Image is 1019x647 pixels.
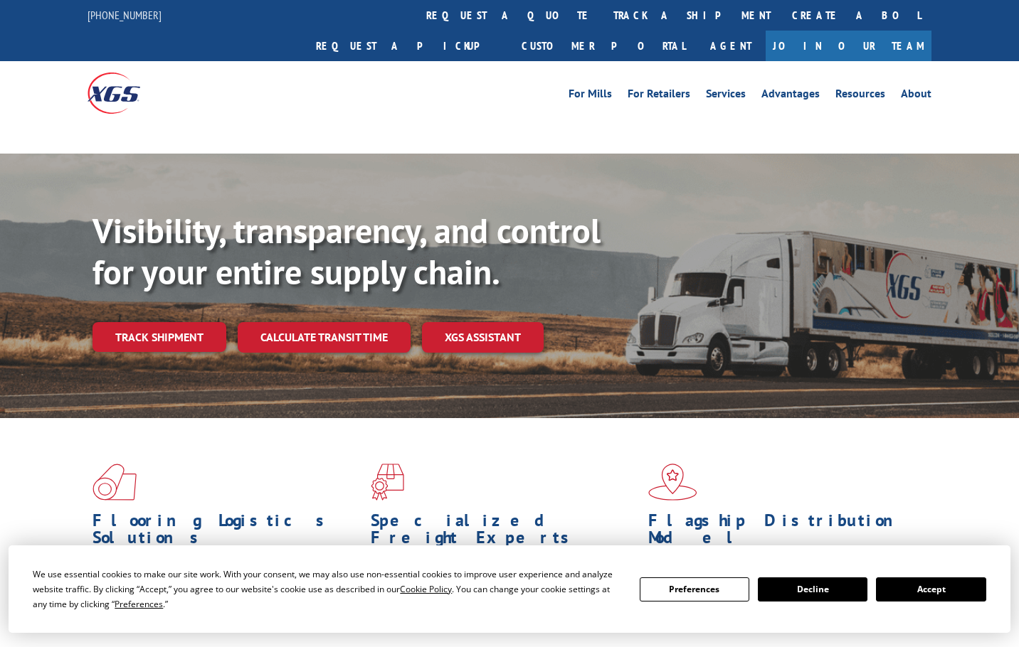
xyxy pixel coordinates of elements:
button: Accept [876,577,986,601]
span: Preferences [115,598,163,610]
a: Agent [696,31,766,61]
a: Track shipment [93,322,226,352]
a: Join Our Team [766,31,931,61]
b: Visibility, transparency, and control for your entire supply chain. [93,208,601,294]
button: Preferences [640,577,749,601]
div: Cookie Consent Prompt [9,545,1010,633]
a: Learn More > [93,617,270,633]
a: About [901,88,931,104]
a: For Retailers [628,88,690,104]
img: xgs-icon-focused-on-flooring-red [371,464,404,501]
a: XGS ASSISTANT [422,322,544,353]
a: Resources [835,88,885,104]
a: Services [706,88,746,104]
h1: Specialized Freight Experts [371,512,638,553]
h1: Flooring Logistics Solutions [93,512,360,553]
span: Cookie Policy [400,583,452,595]
a: Calculate transit time [238,322,411,353]
a: [PHONE_NUMBER] [88,8,162,22]
h1: Flagship Distribution Model [648,512,916,553]
img: xgs-icon-total-supply-chain-intelligence-red [93,464,137,501]
a: Request a pickup [305,31,511,61]
a: Advantages [761,88,820,104]
div: We use essential cookies to make our site work. With your consent, we may also use non-essential ... [33,567,622,611]
a: Customer Portal [511,31,696,61]
a: Learn More > [371,617,548,633]
button: Decline [758,577,867,601]
a: For Mills [569,88,612,104]
img: xgs-icon-flagship-distribution-model-red [648,464,697,501]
